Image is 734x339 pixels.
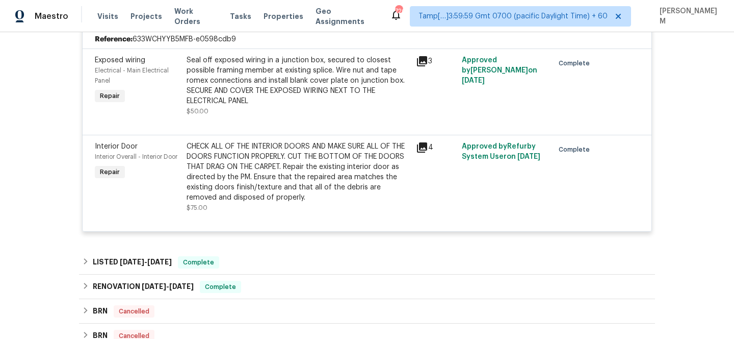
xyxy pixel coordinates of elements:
[95,34,133,44] b: Reference:
[187,141,410,203] div: CHECK ALL OF THE INTERIOR DOORS AND MAKE SURE ALL OF THE DOORS FUNCTION PROPERLY. CUT THE BOTTOM ...
[316,6,378,27] span: Geo Assignments
[201,282,240,292] span: Complete
[96,91,124,101] span: Repair
[95,57,145,64] span: Exposed wiring
[93,256,172,269] h6: LISTED
[174,6,218,27] span: Work Orders
[656,6,719,27] span: [PERSON_NAME] M
[120,258,144,265] span: [DATE]
[517,153,540,160] span: [DATE]
[147,258,172,265] span: [DATE]
[559,144,594,155] span: Complete
[95,143,138,150] span: Interior Door
[79,299,655,324] div: BRN Cancelled
[130,11,162,21] span: Projects
[179,257,218,268] span: Complete
[462,57,537,84] span: Approved by [PERSON_NAME] on
[169,283,194,290] span: [DATE]
[416,55,456,67] div: 3
[96,167,124,177] span: Repair
[418,11,608,21] span: Tamp[…]3:59:59 Gmt 0700 (pacific Daylight Time) + 60
[187,108,208,114] span: $50.00
[187,55,410,106] div: Seal off exposed wiring in a junction box, secured to closest possible framing member at existing...
[264,11,303,21] span: Properties
[142,283,194,290] span: -
[79,275,655,299] div: RENOVATION [DATE]-[DATE]Complete
[462,77,485,84] span: [DATE]
[230,13,251,20] span: Tasks
[83,30,651,49] div: 633WCHYYB5MFB-e0598cdb9
[93,305,108,318] h6: BRN
[95,67,169,84] span: Electrical - Main Electrical Panel
[416,141,456,154] div: 4
[142,283,166,290] span: [DATE]
[559,58,594,68] span: Complete
[115,306,153,317] span: Cancelled
[93,281,194,293] h6: RENOVATION
[35,11,68,21] span: Maestro
[462,143,540,160] span: Approved by Refurby System User on
[95,154,177,160] span: Interior Overall - Interior Door
[120,258,172,265] span: -
[187,205,207,211] span: $75.00
[395,6,402,16] div: 726
[79,250,655,275] div: LISTED [DATE]-[DATE]Complete
[97,11,118,21] span: Visits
